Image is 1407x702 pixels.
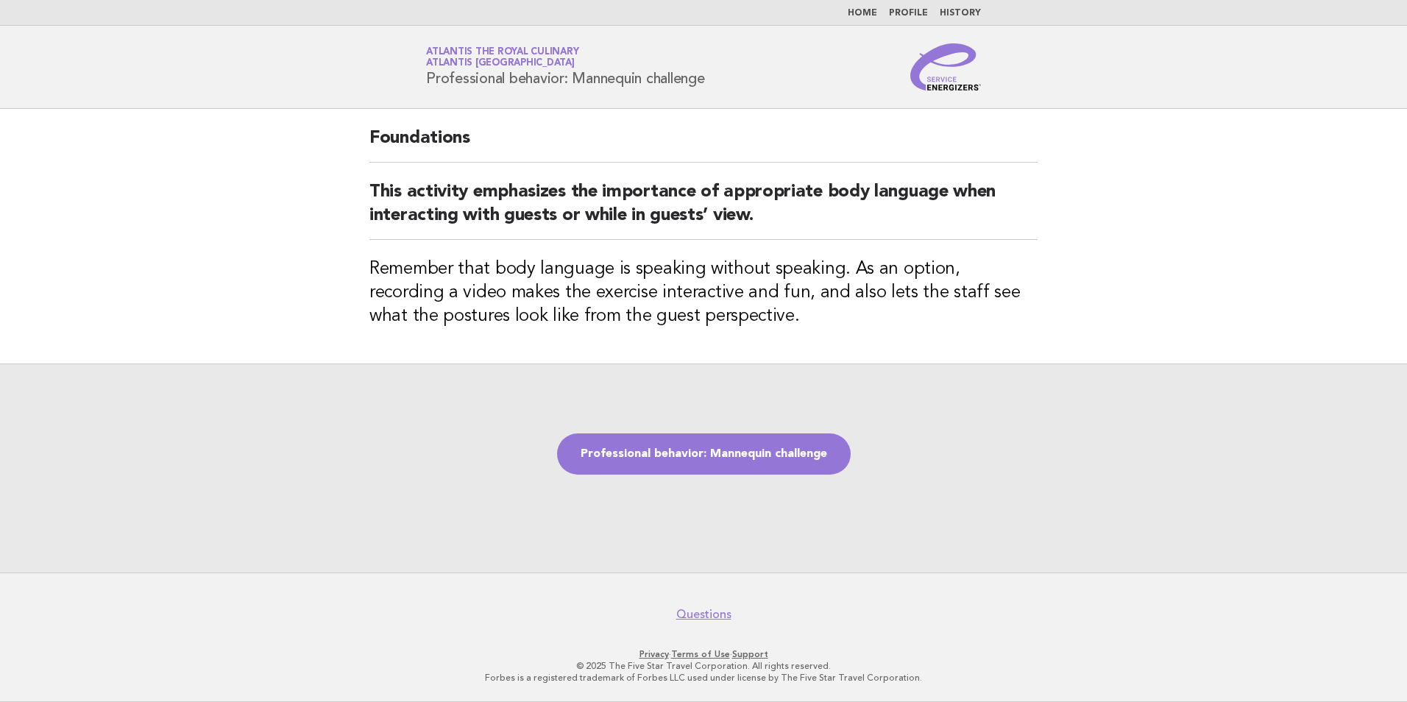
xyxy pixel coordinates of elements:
h2: Foundations [369,127,1038,163]
a: Questions [676,607,731,622]
a: Home [848,9,877,18]
a: Support [732,649,768,659]
a: Privacy [639,649,669,659]
a: Atlantis the Royal CulinaryAtlantis [GEOGRAPHIC_DATA] [426,47,578,68]
span: Atlantis [GEOGRAPHIC_DATA] [426,59,575,68]
h2: This activity emphasizes the importance of appropriate body language when interacting with guests... [369,180,1038,240]
a: Professional behavior: Mannequin challenge [557,433,851,475]
p: © 2025 The Five Star Travel Corporation. All rights reserved. [253,660,1154,672]
h1: Professional behavior: Mannequin challenge [426,48,705,86]
a: History [940,9,981,18]
a: Profile [889,9,928,18]
p: · · [253,648,1154,660]
a: Terms of Use [671,649,730,659]
h3: Remember that body language is speaking without speaking. As an option, recording a video makes t... [369,258,1038,328]
p: Forbes is a registered trademark of Forbes LLC used under license by The Five Star Travel Corpora... [253,672,1154,684]
img: Service Energizers [910,43,981,91]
